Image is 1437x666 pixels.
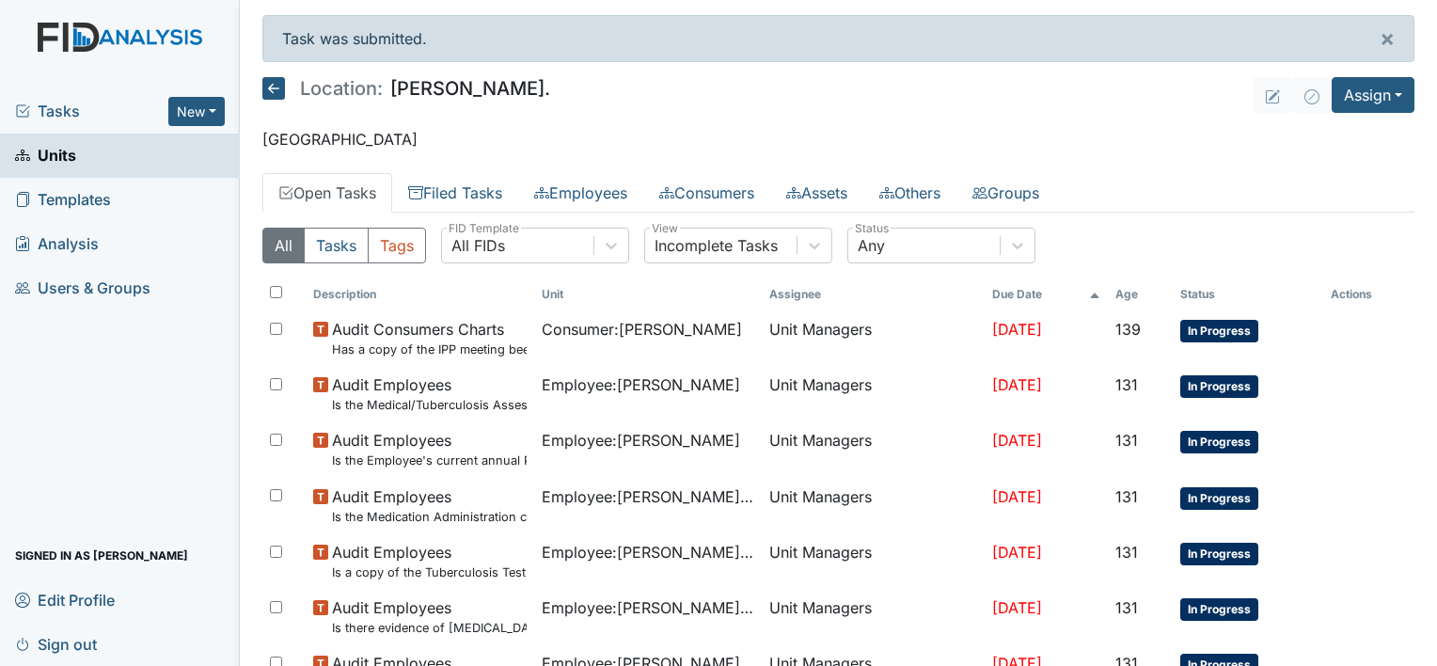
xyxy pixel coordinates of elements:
[304,228,369,263] button: Tasks
[332,485,526,526] span: Audit Employees Is the Medication Administration certificate found in the file?
[985,278,1108,310] th: Toggle SortBy
[1180,431,1258,453] span: In Progress
[1361,16,1413,61] button: ×
[1380,24,1395,52] span: ×
[15,274,150,303] span: Users & Groups
[992,598,1042,617] span: [DATE]
[992,487,1042,506] span: [DATE]
[332,429,526,469] span: Audit Employees Is the Employee's current annual Performance Evaluation on file?
[332,341,526,358] small: Has a copy of the IPP meeting been sent to the Parent/Guardian [DATE] of the meeting?
[332,318,526,358] span: Audit Consumers Charts Has a copy of the IPP meeting been sent to the Parent/Guardian within 30 d...
[300,79,383,98] span: Location:
[762,478,985,533] td: Unit Managers
[992,431,1042,450] span: [DATE]
[643,173,770,213] a: Consumers
[262,15,1414,62] div: Task was submitted.
[332,619,526,637] small: Is there evidence of [MEDICAL_DATA] (probationary [DATE] and post accident)?
[542,318,742,341] span: Consumer : [PERSON_NAME]
[332,508,526,526] small: Is the Medication Administration certificate found in the file?
[15,100,168,122] a: Tasks
[332,596,526,637] span: Audit Employees Is there evidence of drug test (probationary within 90 days and post accident)?
[15,585,115,614] span: Edit Profile
[1332,77,1414,113] button: Assign
[15,141,76,170] span: Units
[1180,598,1258,621] span: In Progress
[306,278,533,310] th: Toggle SortBy
[542,541,754,563] span: Employee : [PERSON_NAME] [PERSON_NAME]
[168,97,225,126] button: New
[1173,278,1323,310] th: Toggle SortBy
[770,173,863,213] a: Assets
[392,173,518,213] a: Filed Tasks
[992,320,1042,339] span: [DATE]
[1180,543,1258,565] span: In Progress
[542,429,740,452] span: Employee : [PERSON_NAME]
[762,421,985,477] td: Unit Managers
[858,234,885,257] div: Any
[262,173,392,213] a: Open Tasks
[762,310,985,366] td: Unit Managers
[762,366,985,421] td: Unit Managers
[270,286,282,298] input: Toggle All Rows Selected
[368,228,426,263] button: Tags
[655,234,778,257] div: Incomplete Tasks
[1180,320,1258,342] span: In Progress
[1115,543,1138,562] span: 131
[992,375,1042,394] span: [DATE]
[762,533,985,589] td: Unit Managers
[1323,278,1414,310] th: Actions
[542,373,740,396] span: Employee : [PERSON_NAME]
[1115,598,1138,617] span: 131
[332,563,526,581] small: Is a copy of the Tuberculosis Test in the file?
[262,128,1414,151] p: [GEOGRAPHIC_DATA]
[762,589,985,644] td: Unit Managers
[451,234,505,257] div: All FIDs
[1115,487,1138,506] span: 131
[542,485,754,508] span: Employee : [PERSON_NAME] [PERSON_NAME]
[518,173,643,213] a: Employees
[542,596,754,619] span: Employee : [PERSON_NAME] [PERSON_NAME]
[15,629,97,658] span: Sign out
[262,77,550,100] h5: [PERSON_NAME].
[262,228,426,263] div: Type filter
[956,173,1055,213] a: Groups
[1115,320,1141,339] span: 139
[1115,375,1138,394] span: 131
[332,541,526,581] span: Audit Employees Is a copy of the Tuberculosis Test in the file?
[15,230,99,259] span: Analysis
[1108,278,1173,310] th: Toggle SortBy
[992,543,1042,562] span: [DATE]
[262,228,305,263] button: All
[1115,431,1138,450] span: 131
[15,185,111,214] span: Templates
[863,173,956,213] a: Others
[332,373,526,414] span: Audit Employees Is the Medical/Tuberculosis Assessment updated annually?
[332,396,526,414] small: Is the Medical/Tuberculosis Assessment updated annually?
[332,452,526,469] small: Is the Employee's current annual Performance Evaluation on file?
[762,278,985,310] th: Assignee
[15,541,188,570] span: Signed in as [PERSON_NAME]
[534,278,762,310] th: Toggle SortBy
[1180,487,1258,510] span: In Progress
[1180,375,1258,398] span: In Progress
